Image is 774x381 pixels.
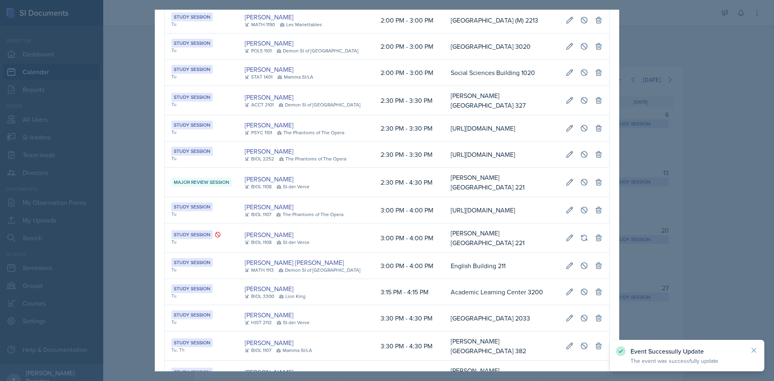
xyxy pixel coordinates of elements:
div: Study Session [171,65,213,74]
div: Tu [171,129,232,136]
div: Tu [171,73,232,80]
a: [PERSON_NAME] [245,367,293,377]
div: BIOL 1107 [245,347,271,354]
td: 3:30 PM - 4:30 PM [374,331,444,361]
a: [PERSON_NAME] [PERSON_NAME] [245,258,344,267]
div: SI-der Verse [277,183,310,190]
div: Tu [171,266,232,273]
a: [PERSON_NAME] [245,92,293,102]
div: Les Mariettables [280,21,322,28]
td: [PERSON_NAME][GEOGRAPHIC_DATA] 382 [444,331,559,361]
div: Demon SI of [GEOGRAPHIC_DATA] [277,47,358,54]
div: BIOL 1107 [245,211,271,218]
div: The Phantoms of The Opera [279,155,346,162]
div: Study Session [171,12,213,21]
p: Event Successully Update [630,347,743,355]
div: Study Session [171,284,213,293]
td: 3:15 PM - 4:15 PM [374,279,444,305]
a: [PERSON_NAME] [245,338,293,348]
td: 3:00 PM - 4:00 PM [374,253,444,279]
div: Tu [171,210,232,218]
div: Study Session [171,121,213,129]
div: Mamma SI/LA [277,73,313,81]
a: [PERSON_NAME] [245,202,293,212]
div: Study Session [171,310,213,319]
div: Study Session [171,39,213,48]
td: 2:30 PM - 3:30 PM [374,86,444,115]
td: [PERSON_NAME][GEOGRAPHIC_DATA] 221 [444,168,559,197]
div: SI-der Verse [277,239,310,246]
td: Social Sciences Building 1020 [444,60,559,86]
td: [URL][DOMAIN_NAME] [444,142,559,168]
a: [PERSON_NAME] [245,230,293,239]
div: Study Session [171,202,213,211]
td: [GEOGRAPHIC_DATA] (M) 2213 [444,7,559,33]
div: Demon SI of [GEOGRAPHIC_DATA] [279,266,360,274]
td: 2:30 PM - 4:30 PM [374,168,444,197]
div: POLS 1101 [245,47,272,54]
div: The Phantoms of The Opera [276,211,343,218]
td: [PERSON_NAME][GEOGRAPHIC_DATA] 221 [444,223,559,253]
div: Tu [171,238,232,246]
td: 2:30 PM - 3:30 PM [374,142,444,168]
td: 3:00 PM - 4:00 PM [374,197,444,223]
div: Mamma SI/LA [276,347,312,354]
div: BIOL 1108 [245,183,272,190]
div: Tu [171,47,232,54]
td: [URL][DOMAIN_NAME] [444,197,559,223]
div: BIOL 3300 [245,293,274,300]
div: Study Session [171,93,213,102]
td: 2:00 PM - 3:00 PM [374,7,444,33]
div: Tu [171,292,232,300]
a: [PERSON_NAME] [245,120,293,130]
td: 3:30 PM - 4:30 PM [374,305,444,331]
div: HIST 2112 [245,319,272,326]
td: 2:00 PM - 3:00 PM [374,33,444,60]
div: Tu [171,155,232,162]
div: Study Session [171,338,213,347]
td: [GEOGRAPHIC_DATA] 3020 [444,33,559,60]
td: 2:30 PM - 3:30 PM [374,115,444,142]
td: [URL][DOMAIN_NAME] [444,115,559,142]
a: [PERSON_NAME] [245,284,293,294]
div: The Phantoms of The Opera [277,129,344,136]
a: [PERSON_NAME] [245,65,293,74]
div: Demon SI of [GEOGRAPHIC_DATA] [279,101,360,108]
a: [PERSON_NAME] [245,310,293,320]
div: BIOL 2252 [245,155,274,162]
td: 3:00 PM - 4:00 PM [374,223,444,253]
div: BIOL 1108 [245,239,272,246]
div: Tu [171,101,232,108]
td: [PERSON_NAME][GEOGRAPHIC_DATA] 327 [444,86,559,115]
div: STAT 1401 [245,73,273,81]
p: The event was successfully update [630,357,743,365]
div: Major Review Session [171,178,232,187]
td: 2:00 PM - 3:00 PM [374,60,444,86]
td: English Building 211 [444,253,559,279]
td: Academic Learning Center 3200 [444,279,559,305]
div: Tu [171,319,232,326]
div: MATH 1113 [245,266,274,274]
div: Tu [171,21,232,28]
div: Study Session [171,368,213,377]
div: SI-der Verse [277,319,310,326]
div: Study Session [171,230,213,239]
a: [PERSON_NAME] [245,38,293,48]
a: [PERSON_NAME] [245,174,293,184]
div: PSYC 1101 [245,129,272,136]
a: [PERSON_NAME] [245,146,293,156]
div: Study Session [171,147,213,156]
div: Study Session [171,258,213,267]
div: Tu, Th [171,346,232,354]
div: MATH 1190 [245,21,275,28]
a: [PERSON_NAME] [245,12,293,22]
div: Lion King [279,293,306,300]
div: ACCT 2101 [245,101,274,108]
td: [GEOGRAPHIC_DATA] 2033 [444,305,559,331]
